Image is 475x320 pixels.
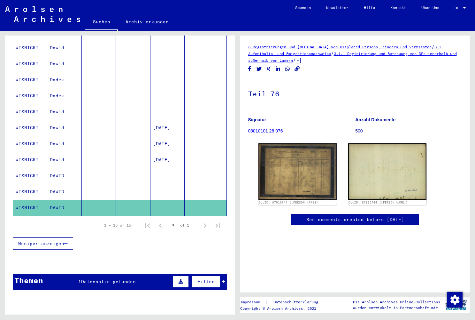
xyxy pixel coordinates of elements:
button: Share on WhatsApp [284,65,291,73]
b: Signatur [248,117,266,122]
button: Share on Xing [265,65,272,73]
img: 002.jpg [348,143,426,200]
mat-cell: Dawid [47,56,81,72]
img: 001.jpg [258,143,337,200]
span: / [331,51,334,56]
span: Weniger anzeigen [18,241,64,246]
button: Filter [192,276,220,288]
button: First page [141,219,154,232]
span: Filter [197,279,215,284]
mat-cell: WISNICKI [13,168,47,184]
p: Die Arolsen Archives Online-Collections [353,299,440,305]
button: Share on Facebook [246,65,253,73]
mat-cell: Dadek [47,72,81,88]
mat-cell: Dawid [47,104,81,120]
mat-cell: [DATE] [150,120,185,136]
a: Archiv erkunden [118,14,176,29]
a: DocID: 87916744 ([PERSON_NAME]) [349,201,408,204]
span: 1 [78,279,81,284]
img: yv_logo.png [444,297,468,313]
mat-cell: DAWID [47,168,81,184]
div: Zustimmung ändern [447,292,462,307]
p: 500 [355,128,462,134]
img: Zustimmung ändern [447,292,463,308]
img: Arolsen_neg.svg [5,6,80,22]
a: 3.1.1 Registrierung und Betreuung von DPs innerhalb und außerhalb von Lagern [248,51,457,63]
mat-cell: WISNICKI [13,104,47,120]
p: wurden entwickelt in Partnerschaft mit [353,305,440,311]
div: Themen [14,275,43,286]
mat-cell: [DATE] [150,136,185,152]
mat-cell: Dadek [47,88,81,104]
a: 03010101 28 076 [248,128,283,133]
button: Copy link [294,65,301,73]
mat-cell: WISNICKI [13,152,47,168]
mat-cell: Dawid [47,40,81,56]
a: 3 Registrierungen und [MEDICAL_DATA] von Displaced Persons, Kindern und Vermissten [248,44,432,49]
button: Previous page [154,219,167,232]
a: Impressum [240,299,265,306]
mat-cell: WISNICKI [13,56,47,72]
mat-cell: WISNICKI [13,40,47,56]
a: Suchen [85,14,118,31]
span: Datensätze gefunden [81,279,136,284]
mat-cell: WISNICKI [13,184,47,200]
button: Next page [199,219,211,232]
button: Share on Twitter [256,65,263,73]
mat-cell: DAWID [47,184,81,200]
a: See comments created before [DATE] [306,216,404,223]
mat-cell: WISNICKI [13,136,47,152]
mat-cell: Dawid [47,120,81,136]
span: DE [455,6,462,10]
a: DocID: 87916744 ([PERSON_NAME]) [259,201,318,204]
b: Anzahl Dokumente [355,117,395,122]
div: | [240,299,326,306]
mat-cell: [DATE] [150,152,185,168]
button: Last page [211,219,224,232]
p: Copyright © Arolsen Archives, 2021 [240,306,326,311]
button: Weniger anzeigen [13,237,73,250]
mat-cell: Dawid [47,152,81,168]
span: / [432,44,434,50]
span: / [293,57,296,63]
a: Datenschutzerklärung [268,299,326,306]
mat-cell: DAWID [47,200,81,216]
button: Share on LinkedIn [275,65,281,73]
mat-cell: WISNICKI [13,200,47,216]
div: 1 – 15 of 15 [104,222,131,228]
div: of 1 [167,222,199,228]
mat-cell: Dawid [47,136,81,152]
h1: Teil 76 [248,79,463,107]
mat-cell: WISNICKI [13,72,47,88]
mat-cell: WISNICKI [13,88,47,104]
mat-cell: WISNICKI [13,120,47,136]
